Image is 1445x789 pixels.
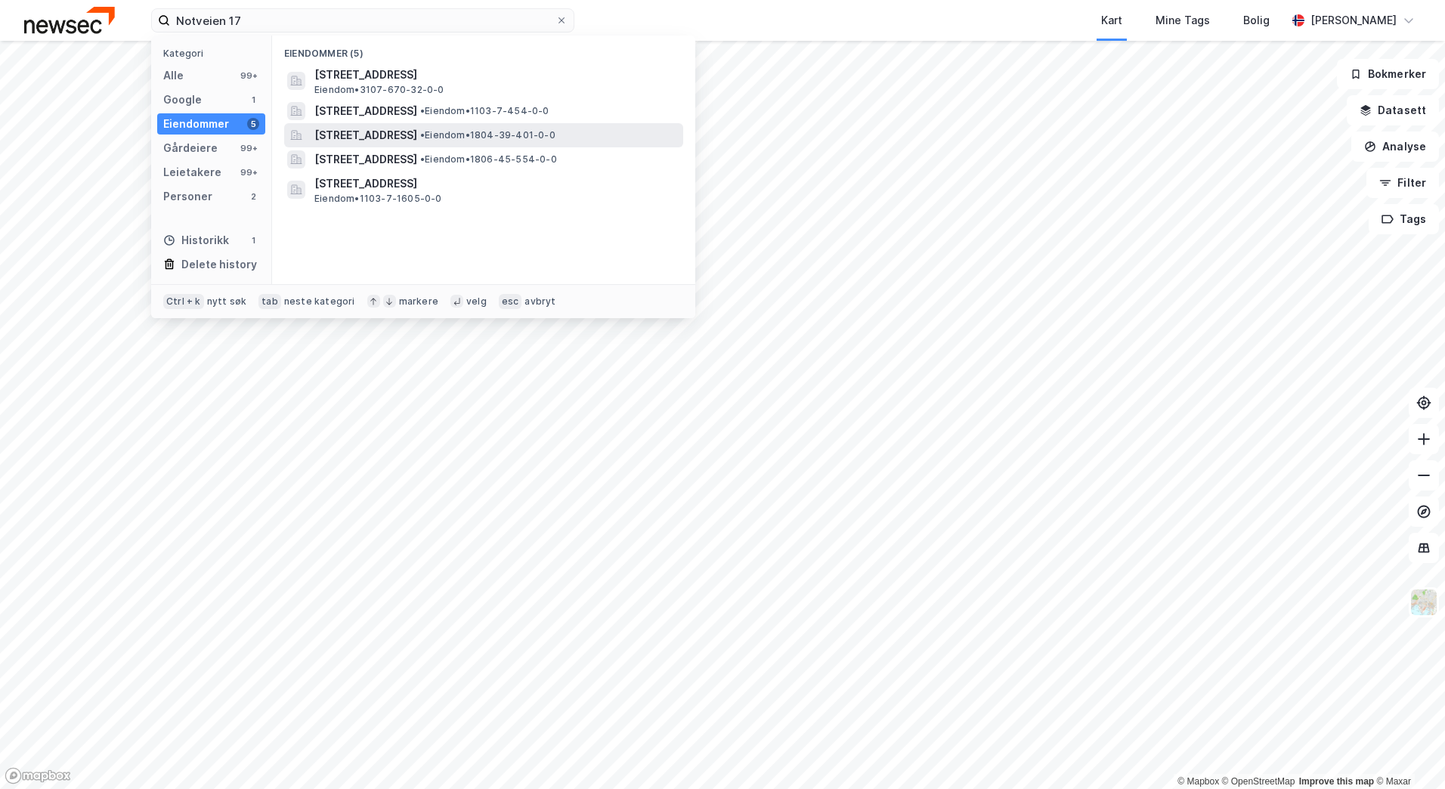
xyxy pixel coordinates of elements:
a: Mapbox [1177,776,1219,787]
div: Eiendommer (5) [272,36,695,63]
span: [STREET_ADDRESS] [314,150,417,169]
span: • [420,129,425,141]
a: Improve this map [1299,776,1374,787]
div: Gårdeiere [163,139,218,157]
div: Alle [163,67,184,85]
div: 5 [247,118,259,130]
div: 99+ [238,166,259,178]
button: Analyse [1351,131,1439,162]
div: avbryt [524,295,555,308]
div: Eiendommer [163,115,229,133]
span: • [420,105,425,116]
div: Kategori [163,48,265,59]
div: Bolig [1243,11,1270,29]
div: Historikk [163,231,229,249]
span: Eiendom • 1804-39-401-0-0 [420,129,555,141]
div: 99+ [238,142,259,154]
input: Søk på adresse, matrikkel, gårdeiere, leietakere eller personer [170,9,555,32]
span: • [420,153,425,165]
div: Mine Tags [1156,11,1210,29]
button: Filter [1366,168,1439,198]
button: Datasett [1347,95,1439,125]
span: [STREET_ADDRESS] [314,102,417,120]
div: Google [163,91,202,109]
div: nytt søk [207,295,247,308]
span: Eiendom • 1103-7-1605-0-0 [314,193,442,205]
span: [STREET_ADDRESS] [314,175,677,193]
div: 2 [247,190,259,203]
a: OpenStreetMap [1222,776,1295,787]
iframe: Chat Widget [1369,716,1445,789]
span: Eiendom • 1806-45-554-0-0 [420,153,557,166]
div: markere [399,295,438,308]
button: Tags [1369,204,1439,234]
div: Kart [1101,11,1122,29]
div: Ctrl + k [163,294,204,309]
div: 1 [247,234,259,246]
div: Personer [163,187,212,206]
div: [PERSON_NAME] [1310,11,1397,29]
div: velg [466,295,487,308]
div: Leietakere [163,163,221,181]
div: tab [258,294,281,309]
span: [STREET_ADDRESS] [314,66,677,84]
img: newsec-logo.f6e21ccffca1b3a03d2d.png [24,7,115,33]
img: Z [1409,588,1438,617]
div: 99+ [238,70,259,82]
button: Bokmerker [1337,59,1439,89]
div: esc [499,294,522,309]
div: Kontrollprogram for chat [1369,716,1445,789]
span: [STREET_ADDRESS] [314,126,417,144]
span: Eiendom • 1103-7-454-0-0 [420,105,549,117]
div: neste kategori [284,295,355,308]
span: Eiendom • 3107-670-32-0-0 [314,84,444,96]
a: Mapbox homepage [5,767,71,784]
div: Delete history [181,255,257,274]
div: 1 [247,94,259,106]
